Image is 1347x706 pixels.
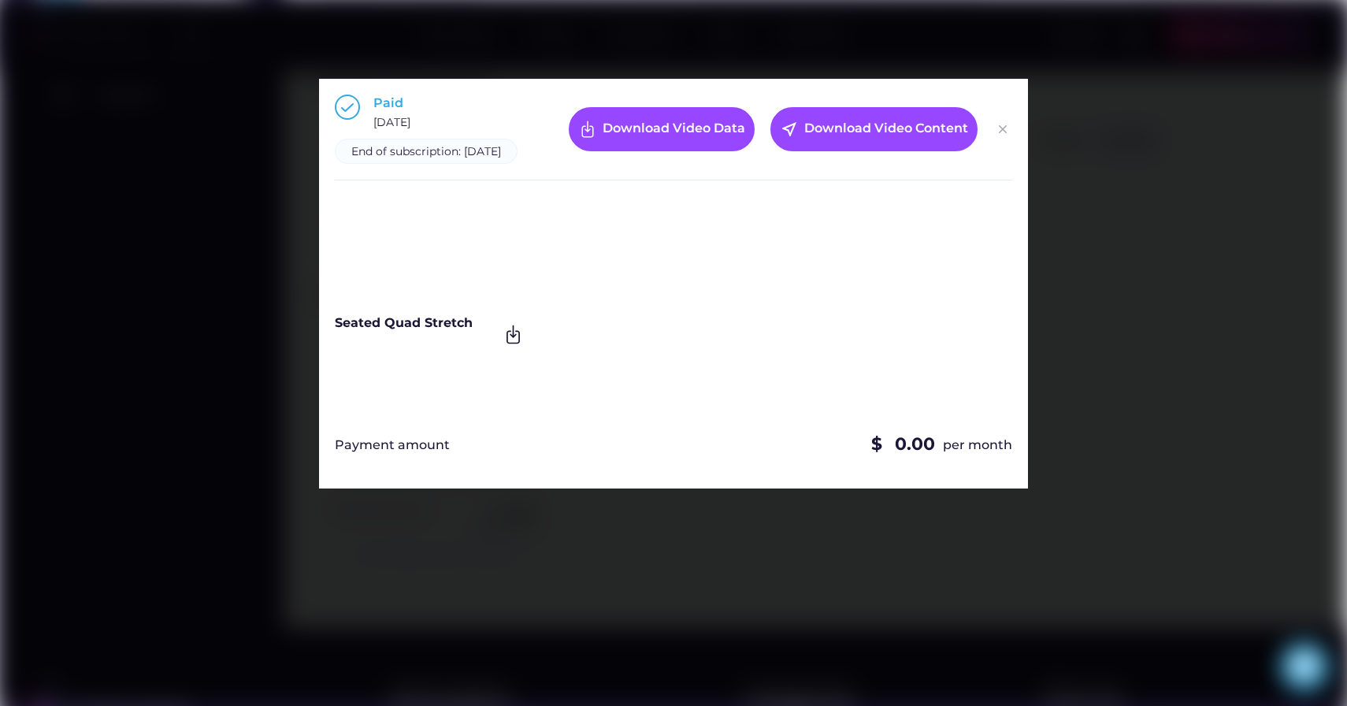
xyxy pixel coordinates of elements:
[373,95,403,112] div: Paid
[335,314,499,332] div: Seated Quad Stretch
[351,144,501,160] div: End of subscription: [DATE]
[871,433,887,457] div: $
[804,120,968,139] div: Download Video Content
[335,437,450,454] div: Payment amount
[993,120,1012,139] img: Group%201000002326%20%281%29.svg
[895,433,935,457] div: 0.00
[335,95,360,120] img: Group%201000002397.svg
[578,120,597,139] img: Frame%20%287%29.svg
[335,196,524,303] iframe: Women's_Hormonal_Health_and_Nutrition_Part_1_-_The_Menstruation_Phase_by_Renata
[943,437,1012,454] div: per month
[373,115,410,131] div: [DATE]
[603,120,745,139] div: Download Video Data
[1281,643,1331,690] iframe: chat widget
[503,324,524,345] img: Frame.svg
[780,120,799,139] button: near_me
